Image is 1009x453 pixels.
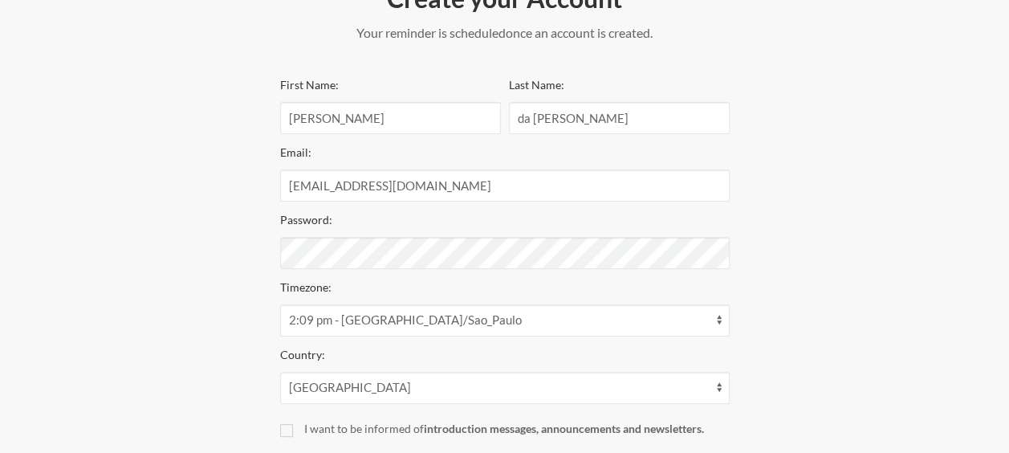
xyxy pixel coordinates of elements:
[280,145,311,159] label: Email:
[280,280,332,294] label: Timezone:
[280,348,325,361] label: Country:
[280,213,332,226] label: Password:
[280,23,730,43] p: Your reminder is scheduled once an account is created.
[304,420,730,437] div: I want to be informed of
[509,78,564,92] label: Last Name:
[280,424,293,437] input: I want to be informed ofintroduction messages, announcements and newsletters.
[280,78,339,92] label: First Name:
[424,422,704,435] strong: introduction messages, announcements and newsletters.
